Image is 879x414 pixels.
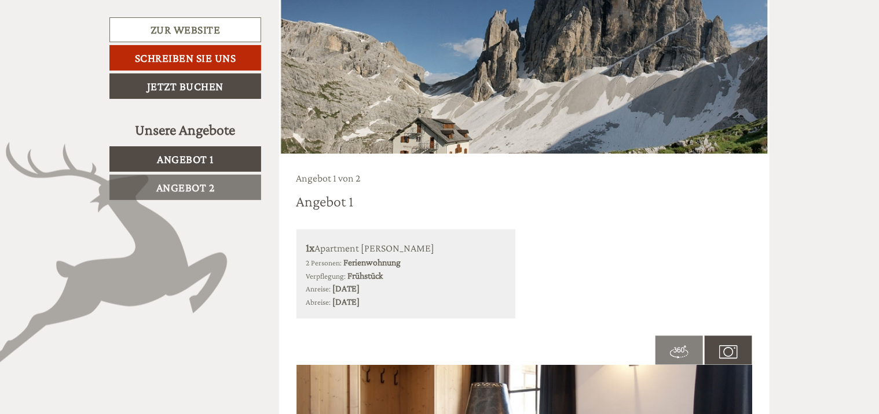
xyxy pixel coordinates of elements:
[109,73,261,99] a: Jetzt buchen
[719,343,738,361] img: camera.svg
[306,284,331,293] small: Anreise:
[348,271,383,280] b: Frühstück
[296,191,354,212] div: Angebot 1
[306,241,315,254] b: 1x
[109,45,261,71] a: Schreiben Sie uns
[333,297,360,306] b: [DATE]
[109,119,261,141] div: Unsere Angebote
[208,9,249,28] div: [DATE]
[157,153,214,165] span: Angebot 1
[9,31,169,66] div: Guten Tag, wie können wir Ihnen helfen?
[378,300,456,325] button: Senden
[17,34,163,43] div: Zin Senfter Residence
[156,181,215,194] span: Angebot 2
[296,172,361,184] span: Angebot 1 von 2
[306,239,506,256] div: Apartment [PERSON_NAME]
[306,298,331,306] small: Abreise:
[670,343,688,361] img: 360-grad.svg
[333,283,360,293] b: [DATE]
[109,17,261,42] a: Zur Website
[306,272,346,280] small: Verpflegung:
[17,56,163,64] small: 17:08
[306,258,342,267] small: 2 Personen:
[344,257,401,267] b: Ferienwohnung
